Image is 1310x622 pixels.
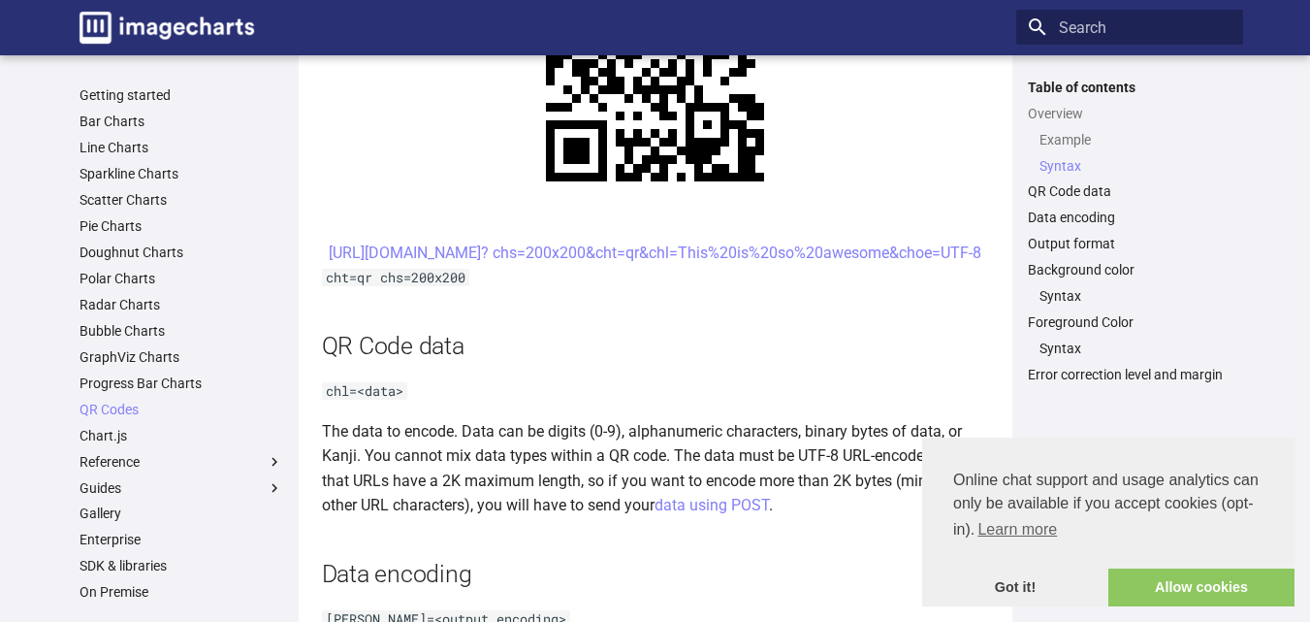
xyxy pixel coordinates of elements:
a: Bubble Charts [80,322,283,340]
a: data using POST [655,496,769,514]
a: Enterprise [80,531,283,548]
a: Polar Charts [80,270,283,287]
a: allow cookies [1108,569,1294,607]
a: Gallery [80,505,283,522]
label: Reference [80,453,283,471]
a: Getting started [80,86,283,104]
label: Guides [80,479,283,497]
nav: Foreground Color [1028,340,1231,357]
a: learn more about cookies [975,515,1060,544]
a: Output format [1028,235,1231,252]
a: Progress Bar Charts [80,375,283,392]
code: chl=<data> [322,382,407,400]
a: Radar Charts [80,296,283,313]
a: Foreground Color [1028,313,1231,331]
input: Search [1016,10,1243,45]
p: The data to encode. Data can be digits (0-9), alphanumeric characters, binary bytes of data, or K... [322,419,989,518]
img: logo [80,12,254,44]
a: GraphViz Charts [80,348,283,366]
a: Syntax [1039,287,1231,305]
a: QR Codes [80,401,283,418]
h2: QR Code data [322,329,989,363]
a: Image-Charts documentation [72,4,262,51]
a: Example [1039,131,1231,148]
span: Online chat support and usage analytics can only be available if you accept cookies (opt-in). [953,469,1263,544]
h2: Data encoding [322,557,989,591]
a: SDK & libraries [80,557,283,574]
a: Scatter Charts [80,191,283,209]
a: Line Charts [80,139,283,156]
a: Pie Charts [80,217,283,235]
a: Data encoding [1028,209,1231,226]
a: Background color [1028,261,1231,278]
a: Overview [1028,105,1231,122]
a: On Premise [80,583,283,601]
code: cht=qr chs=200x200 [322,269,469,286]
a: dismiss cookie message [922,569,1108,607]
a: Syntax [1039,340,1231,357]
label: Table of contents [1016,79,1243,96]
nav: Overview [1028,131,1231,175]
nav: Background color [1028,287,1231,305]
a: Chart.js [80,427,283,444]
a: Doughnut Charts [80,244,283,261]
nav: Table of contents [1016,79,1243,384]
a: QR Code data [1028,182,1231,200]
a: Bar Charts [80,113,283,130]
a: [URL][DOMAIN_NAME]? chs=200x200&cht=qr&chl=This%20is%20so%20awesome&choe=UTF-8 [329,244,981,262]
a: Sparkline Charts [80,165,283,182]
a: Error correction level and margin [1028,366,1231,383]
a: Syntax [1039,157,1231,175]
div: cookieconsent [922,438,1294,606]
